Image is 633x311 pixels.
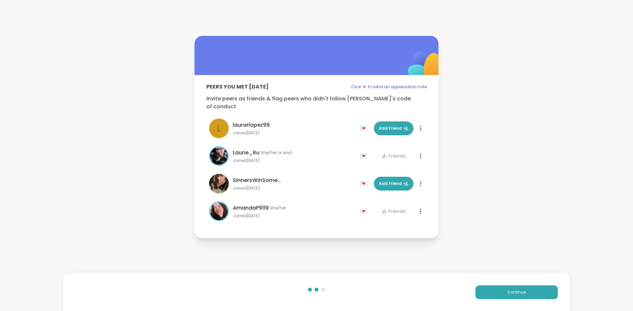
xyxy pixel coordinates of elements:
[379,181,408,187] span: Add Friend
[392,34,458,100] img: ShareWell Logomark
[374,121,413,135] button: Add Friend
[233,186,356,191] span: Joined [DATE]
[360,206,370,217] div: 💌
[209,174,229,194] img: SinnersWinSometimes
[233,158,356,163] span: Joined [DATE]
[233,213,356,219] span: Joined [DATE]
[233,204,269,212] span: AmandaP9119
[217,121,221,135] span: l
[261,150,294,155] span: She/her or anything else
[206,95,427,111] p: Invite peers as friends & flag peers who didn't follow [PERSON_NAME]'s code of conduct
[507,289,526,295] span: Continue
[270,205,286,211] span: She/her
[233,121,270,129] span: laurarlopez99
[233,149,259,157] span: Laurie_Ru
[360,151,370,161] div: 💌
[475,285,558,299] button: Continue
[360,178,370,189] div: 💌
[374,177,413,191] button: Add Friend
[382,153,406,159] div: Friends
[210,202,228,220] img: AmandaP9119
[210,147,228,165] img: Laurie_Ru
[351,83,427,91] p: Click 💌 to send an appreciation note
[233,176,282,184] span: SinnersWinSometimes
[206,83,269,91] p: Peers you met [DATE]
[233,130,356,136] span: Joined [DATE]
[360,123,370,134] div: 💌
[379,125,408,131] span: Add Friend
[382,208,406,215] div: Friends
